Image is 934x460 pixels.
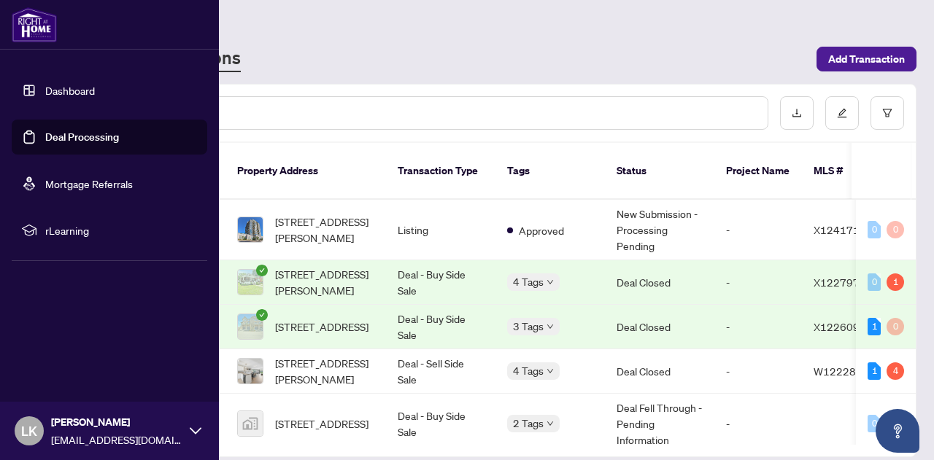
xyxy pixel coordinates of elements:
[238,411,263,436] img: thumbnail-img
[45,130,119,144] a: Deal Processing
[275,266,374,298] span: [STREET_ADDRESS][PERSON_NAME]
[814,276,873,289] span: X12279767
[814,320,873,333] span: X12260984
[225,143,386,200] th: Property Address
[275,214,374,246] span: [STREET_ADDRESS][PERSON_NAME]
[45,177,133,190] a: Mortgage Referrals
[605,349,714,394] td: Deal Closed
[386,200,495,260] td: Listing
[275,416,368,432] span: [STREET_ADDRESS]
[519,222,564,238] span: Approved
[868,221,881,238] div: 0
[547,420,554,427] span: down
[802,143,889,200] th: MLS #
[714,260,802,305] td: -
[814,365,876,378] span: W12228374
[825,96,859,130] button: edit
[513,318,544,335] span: 3 Tags
[238,217,263,242] img: thumbnail-img
[513,415,544,432] span: 2 Tags
[780,96,814,130] button: download
[386,260,495,305] td: Deal - Buy Side Sale
[45,84,95,97] a: Dashboard
[887,362,904,380] div: 4
[51,432,182,448] span: [EMAIL_ADDRESS][DOMAIN_NAME]
[495,143,605,200] th: Tags
[238,359,263,383] img: thumbnail-img
[386,143,495,200] th: Transaction Type
[868,273,881,291] div: 0
[238,314,263,339] img: thumbnail-img
[714,143,802,200] th: Project Name
[814,223,873,236] span: X12417146
[12,7,57,42] img: logo
[605,394,714,454] td: Deal Fell Through - Pending Information
[605,305,714,349] td: Deal Closed
[887,273,904,291] div: 1
[513,273,544,290] span: 4 Tags
[876,409,919,453] button: Open asap
[513,362,544,379] span: 4 Tags
[868,362,881,380] div: 1
[256,309,268,321] span: check-circle
[714,349,802,394] td: -
[882,108,892,118] span: filter
[386,394,495,454] td: Deal - Buy Side Sale
[714,394,802,454] td: -
[887,221,904,238] div: 0
[817,47,916,71] button: Add Transaction
[868,415,881,432] div: 0
[871,96,904,130] button: filter
[837,108,847,118] span: edit
[605,200,714,260] td: New Submission - Processing Pending
[547,323,554,330] span: down
[828,47,905,71] span: Add Transaction
[238,270,263,295] img: thumbnail-img
[714,305,802,349] td: -
[45,222,197,238] span: rLearning
[792,108,802,118] span: download
[887,318,904,335] div: 0
[275,355,374,387] span: [STREET_ADDRESS][PERSON_NAME]
[51,414,182,430] span: [PERSON_NAME]
[714,200,802,260] td: -
[605,260,714,305] td: Deal Closed
[547,278,554,286] span: down
[386,305,495,349] td: Deal - Buy Side Sale
[605,143,714,200] th: Status
[386,349,495,394] td: Deal - Sell Side Sale
[868,318,881,335] div: 1
[21,421,37,441] span: LK
[275,319,368,335] span: [STREET_ADDRESS]
[547,367,554,375] span: down
[256,265,268,276] span: check-circle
